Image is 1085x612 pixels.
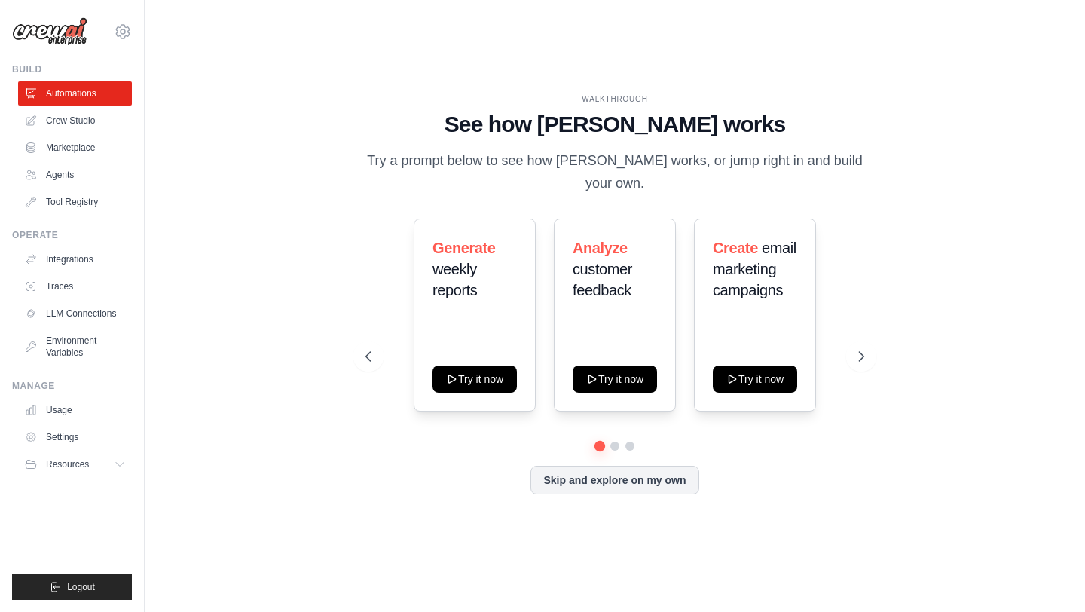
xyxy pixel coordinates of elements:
a: Crew Studio [18,109,132,133]
button: Try it now [713,366,797,393]
div: Build [12,63,132,75]
img: Logo [12,17,87,46]
a: Marketplace [18,136,132,160]
a: Settings [18,425,132,449]
span: Resources [46,458,89,470]
button: Try it now [432,366,517,393]
span: Generate [432,240,496,256]
h1: See how [PERSON_NAME] works [365,111,864,138]
div: WALKTHROUGH [365,93,864,105]
a: Environment Variables [18,329,132,365]
a: LLM Connections [18,301,132,326]
span: customer feedback [573,261,632,298]
span: email marketing campaigns [713,240,796,298]
button: Skip and explore on my own [530,466,698,494]
div: Manage [12,380,132,392]
a: Integrations [18,247,132,271]
button: Logout [12,574,132,600]
span: Logout [67,581,95,593]
p: Try a prompt below to see how [PERSON_NAME] works, or jump right in and build your own. [365,150,864,194]
a: Tool Registry [18,190,132,214]
a: Traces [18,274,132,298]
a: Automations [18,81,132,106]
span: Analyze [573,240,628,256]
a: Usage [18,398,132,422]
a: Agents [18,163,132,187]
button: Resources [18,452,132,476]
button: Try it now [573,366,657,393]
span: weekly reports [432,261,477,298]
span: Create [713,240,758,256]
div: Operate [12,229,132,241]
